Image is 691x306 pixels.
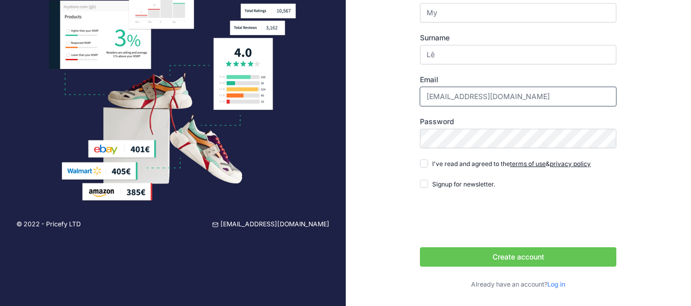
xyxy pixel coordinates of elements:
[432,180,495,188] span: Signup for newsletter.
[16,220,81,229] p: © 2022 - Pricefy LTD
[510,160,546,168] a: terms of use
[420,247,616,267] button: Create account
[420,33,616,43] label: Surname
[547,280,565,288] a: Log in
[212,220,329,229] a: [EMAIL_ADDRESS][DOMAIN_NAME]
[550,160,591,168] a: privacy policy
[420,116,616,127] label: Password
[420,199,575,239] iframe: reCAPTCHA
[420,280,616,290] p: Already have an account?
[432,160,591,168] span: I've read and agreed to the &
[420,75,616,85] label: Email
